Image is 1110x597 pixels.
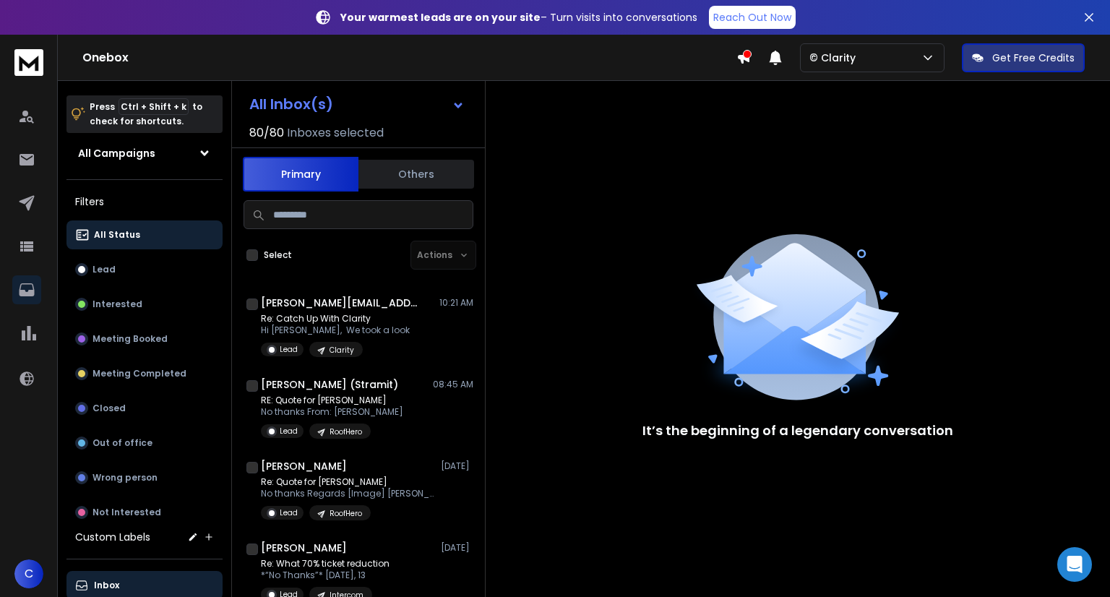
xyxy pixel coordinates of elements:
p: Out of office [92,437,152,449]
button: Lead [66,255,223,284]
p: Meeting Completed [92,368,186,379]
button: Out of office [66,429,223,458]
p: Interested [92,298,142,310]
p: Re: Quote for [PERSON_NAME] [261,476,434,488]
p: RoofHero [330,426,362,437]
p: Meeting Booked [92,333,168,345]
p: [DATE] [441,542,473,554]
p: Inbox [94,580,119,591]
p: Reach Out Now [713,10,791,25]
button: Primary [243,157,358,192]
p: Not Interested [92,507,161,518]
h1: [PERSON_NAME][EMAIL_ADDRESS][PERSON_NAME][DOMAIN_NAME] [261,296,420,310]
button: All Inbox(s) [238,90,476,119]
button: Get Free Credits [962,43,1085,72]
p: © Clarity [809,51,861,65]
button: Meeting Booked [66,325,223,353]
button: Others [358,158,474,190]
button: All Campaigns [66,139,223,168]
button: All Status [66,220,223,249]
p: No thanks Regards [Image] [PERSON_NAME] [261,488,434,499]
div: Open Intercom Messenger [1057,547,1092,582]
p: Clarity [330,345,354,356]
strong: Your warmest leads are on your site [340,10,541,25]
h1: All Inbox(s) [249,97,333,111]
h3: Custom Labels [75,530,150,544]
h3: Filters [66,192,223,212]
span: 80 / 80 [249,124,284,142]
p: *“No Thanks”* [DATE], 13 [261,570,390,581]
button: Wrong person [66,463,223,492]
a: Reach Out Now [709,6,796,29]
p: Press to check for shortcuts. [90,100,202,129]
h1: [PERSON_NAME] [261,459,347,473]
p: [DATE] [441,460,473,472]
h1: All Campaigns [78,146,155,160]
button: C [14,559,43,588]
h3: Inboxes selected [287,124,384,142]
p: RoofHero [330,508,362,519]
p: Wrong person [92,472,158,484]
h1: [PERSON_NAME] [261,541,347,555]
p: – Turn visits into conversations [340,10,697,25]
p: Hi [PERSON_NAME], We took a look [261,325,410,336]
button: Not Interested [66,498,223,527]
p: Closed [92,403,126,414]
p: 08:45 AM [433,379,473,390]
h1: Onebox [82,49,736,66]
p: 10:21 AM [439,297,473,309]
p: Get Free Credits [992,51,1075,65]
button: Meeting Completed [66,359,223,388]
p: Re: What 70% ticket reduction [261,558,390,570]
p: RE: Quote for [PERSON_NAME] [261,395,403,406]
p: Lead [280,507,298,518]
p: No thanks From: [PERSON_NAME] [261,406,403,418]
p: It’s the beginning of a legendary conversation [642,421,953,441]
button: Interested [66,290,223,319]
h1: [PERSON_NAME] (Stramit) [261,377,398,392]
span: Ctrl + Shift + k [119,98,189,115]
button: Closed [66,394,223,423]
label: Select [264,249,292,261]
p: All Status [94,229,140,241]
p: Lead [92,264,116,275]
p: Lead [280,426,298,437]
img: logo [14,49,43,76]
p: Lead [280,344,298,355]
p: Re: Catch Up With Clarity [261,313,410,325]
